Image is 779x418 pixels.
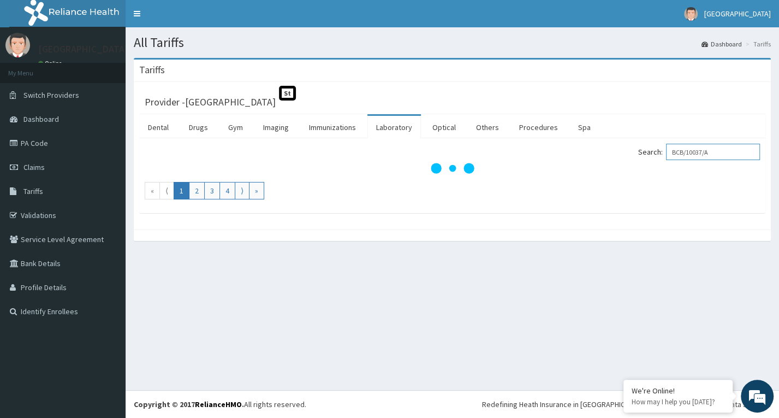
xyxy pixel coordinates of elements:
a: RelianceHMO [195,399,242,409]
a: Go to previous page [159,182,174,199]
a: Go to last page [249,182,264,199]
img: d_794563401_company_1708531726252_794563401 [20,55,44,82]
a: Go to page number 1 [174,182,189,199]
div: Chat with us now [57,61,183,75]
a: Go to next page [235,182,249,199]
a: Imaging [254,116,298,139]
img: User Image [5,33,30,57]
a: Gym [219,116,252,139]
span: We're online! [63,138,151,248]
span: Dashboard [23,114,59,124]
a: Online [38,60,64,67]
h1: All Tariffs [134,36,771,50]
textarea: Type your message and hit 'Enter' [5,298,208,337]
span: St [279,86,296,101]
label: Search: [638,144,760,160]
a: Spa [569,116,599,139]
h3: Provider - [GEOGRAPHIC_DATA] [145,97,276,107]
a: Laboratory [367,116,421,139]
p: [GEOGRAPHIC_DATA] [38,44,128,54]
a: Go to page number 3 [204,182,220,199]
img: User Image [684,7,698,21]
span: Claims [23,162,45,172]
div: Minimize live chat window [179,5,205,32]
h3: Tariffs [139,65,165,75]
li: Tariffs [743,39,771,49]
p: How may I help you today? [632,397,724,407]
a: Go to first page [145,182,160,199]
a: Dashboard [701,39,742,49]
a: Immunizations [300,116,365,139]
span: [GEOGRAPHIC_DATA] [704,9,771,19]
strong: Copyright © 2017 . [134,399,244,409]
a: Others [467,116,508,139]
a: Drugs [180,116,217,139]
svg: audio-loading [431,146,474,190]
a: Dental [139,116,177,139]
footer: All rights reserved. [126,390,779,418]
a: Go to page number 4 [219,182,235,199]
span: Tariffs [23,186,43,196]
a: Procedures [510,116,567,139]
span: Switch Providers [23,90,79,100]
div: Redefining Heath Insurance in [GEOGRAPHIC_DATA] using Telemedicine and Data Science! [482,399,771,410]
a: Go to page number 2 [189,182,205,199]
div: We're Online! [632,386,724,396]
input: Search: [666,144,760,160]
a: Optical [424,116,465,139]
